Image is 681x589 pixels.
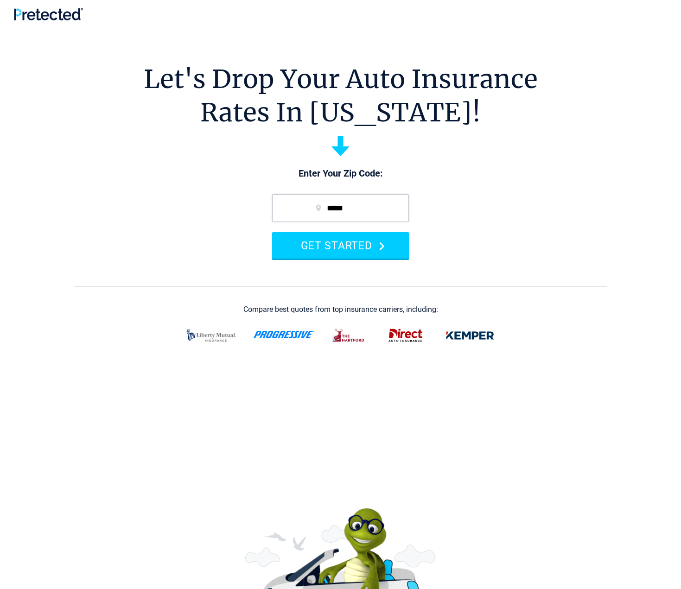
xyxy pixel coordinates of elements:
button: GET STARTED [272,232,409,259]
img: liberty [181,323,242,348]
img: direct [383,323,428,348]
div: Compare best quotes from top insurance carriers, including: [243,305,438,314]
h1: Let's Drop Your Auto Insurance Rates In [US_STATE]! [144,63,538,129]
img: thehartford [326,323,372,348]
img: progressive [253,331,315,338]
p: Enter Your Zip Code: [263,167,418,180]
img: kemper [439,323,501,348]
input: zip code [272,194,409,222]
img: Pretected Logo [14,8,83,20]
